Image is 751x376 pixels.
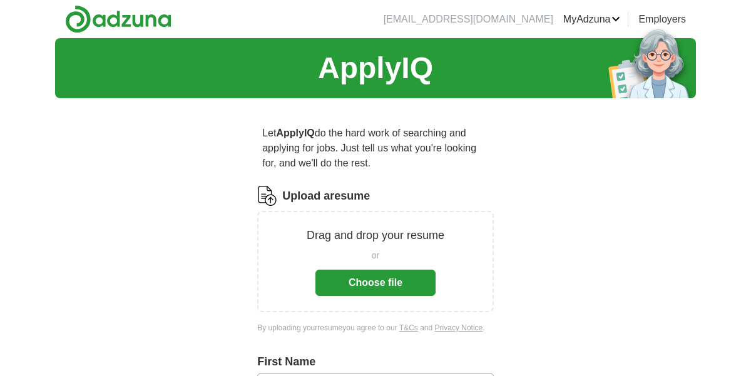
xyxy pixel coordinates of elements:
a: Privacy Notice [435,323,483,332]
li: [EMAIL_ADDRESS][DOMAIN_NAME] [384,12,553,27]
div: By uploading your resume you agree to our and . [257,322,494,333]
h1: ApplyIQ [318,46,433,91]
a: T&Cs [399,323,418,332]
button: Choose file [315,270,436,296]
a: Employers [638,12,686,27]
a: MyAdzuna [563,12,621,27]
label: Upload a resume [282,188,370,205]
span: or [372,249,379,262]
img: CV Icon [257,186,277,206]
strong: ApplyIQ [276,128,314,138]
p: Let do the hard work of searching and applying for jobs. Just tell us what you're looking for, an... [257,121,494,176]
label: First Name [257,353,494,370]
p: Drag and drop your resume [307,227,444,244]
img: Adzuna logo [65,5,171,33]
